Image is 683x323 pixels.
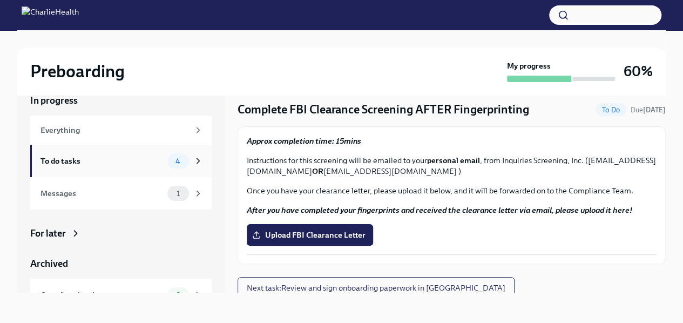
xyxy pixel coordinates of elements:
a: Everything [30,116,212,145]
div: For later [30,227,66,240]
div: Completed tasks [40,289,163,301]
h3: 60% [624,62,653,81]
p: Once you have your clearance letter, please upload it below, and it will be forwarded on to the C... [247,185,657,196]
a: In progress [30,94,212,107]
strong: OR [312,166,323,176]
strong: [DATE] [643,106,666,114]
strong: After you have completed your fingerprints and received the clearance letter via email, please up... [247,205,632,215]
p: Instructions for this screening will be emailed to your , from Inquiries Screening, Inc. ([EMAIL_... [247,155,657,177]
h2: Preboarding [30,60,125,82]
span: 4 [169,157,187,165]
a: Messages1 [30,177,212,210]
strong: personal email [427,156,480,165]
img: CharlieHealth [22,6,79,24]
span: September 9th, 2025 08:00 [631,105,666,115]
h4: Complete FBI Clearance Screening AFTER Fingerprinting [238,102,529,118]
span: Due [631,106,666,114]
span: 6 [169,291,187,299]
div: To do tasks [40,155,163,167]
a: Archived [30,257,212,270]
span: To Do [596,106,626,114]
span: Next task : Review and sign onboarding paperwork in [GEOGRAPHIC_DATA] [247,282,505,293]
button: Next task:Review and sign onboarding paperwork in [GEOGRAPHIC_DATA] [238,277,515,299]
a: For later [30,227,212,240]
a: Completed tasks6 [30,279,212,311]
a: To do tasks4 [30,145,212,177]
div: Everything [40,124,189,136]
label: Upload FBI Clearance Letter [247,224,373,246]
div: Messages [40,187,163,199]
strong: Approx completion time: 15mins [247,136,361,146]
span: 1 [170,190,186,198]
strong: My progress [507,60,551,71]
span: Upload FBI Clearance Letter [254,230,366,240]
